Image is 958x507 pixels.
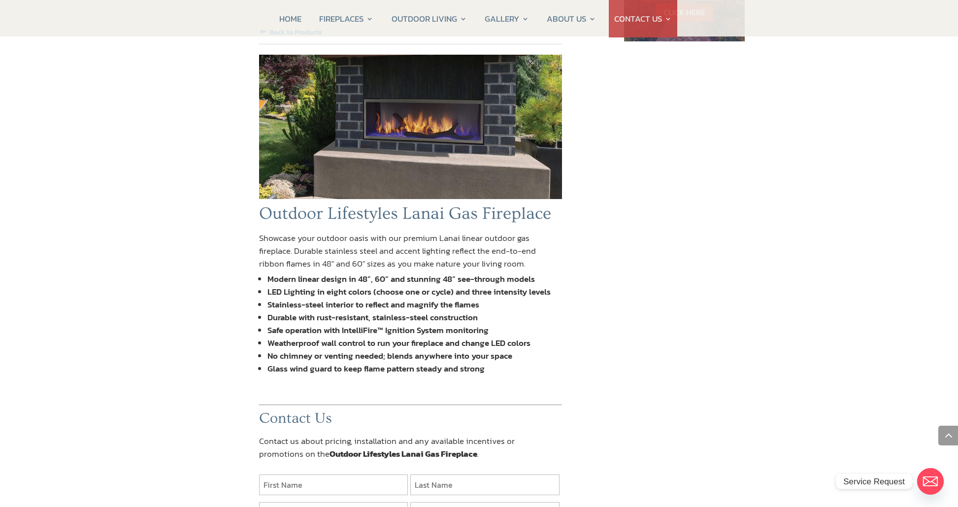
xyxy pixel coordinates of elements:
[917,468,944,495] a: Email
[267,298,562,311] li: Stainless-steel interior to reflect and magnify the flames
[259,55,562,199] img: WebImage_48-in_LogSet_960x456-jpg
[259,409,562,432] h2: Contact Us
[267,311,562,324] li: Durable with rust-resistant, stainless-steel construction
[330,447,477,460] b: Outdoor Lifestyles Lanai Gas Fireplace
[259,435,560,469] p: Contact us about pricing, installation and any available incentives or promotions on the .
[267,337,562,349] li: Weatherproof wall control to run your fireplace and change LED colors
[259,474,408,495] input: First Name
[267,362,562,375] li: Glass wind guard to keep flame pattern steady and strong
[259,232,562,270] p: Showcase your outdoor oasis with our premium Lanai linear outdoor gas fireplace. Durable stainles...
[267,285,562,298] li: LED Lighting in eight colors (choose one or cycle) and three intensity levels
[267,324,562,337] li: Safe operation with IntelliFire™ Ignition System monitoring
[410,474,560,495] input: Last Name
[267,272,562,285] li: Modern linear design in 48”, 60” and stunning 48” see-through models
[267,349,562,362] li: No chimney or venting needed; blends anywhere into your space
[259,203,562,229] h1: Outdoor Lifestyles Lanai Gas Fireplace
